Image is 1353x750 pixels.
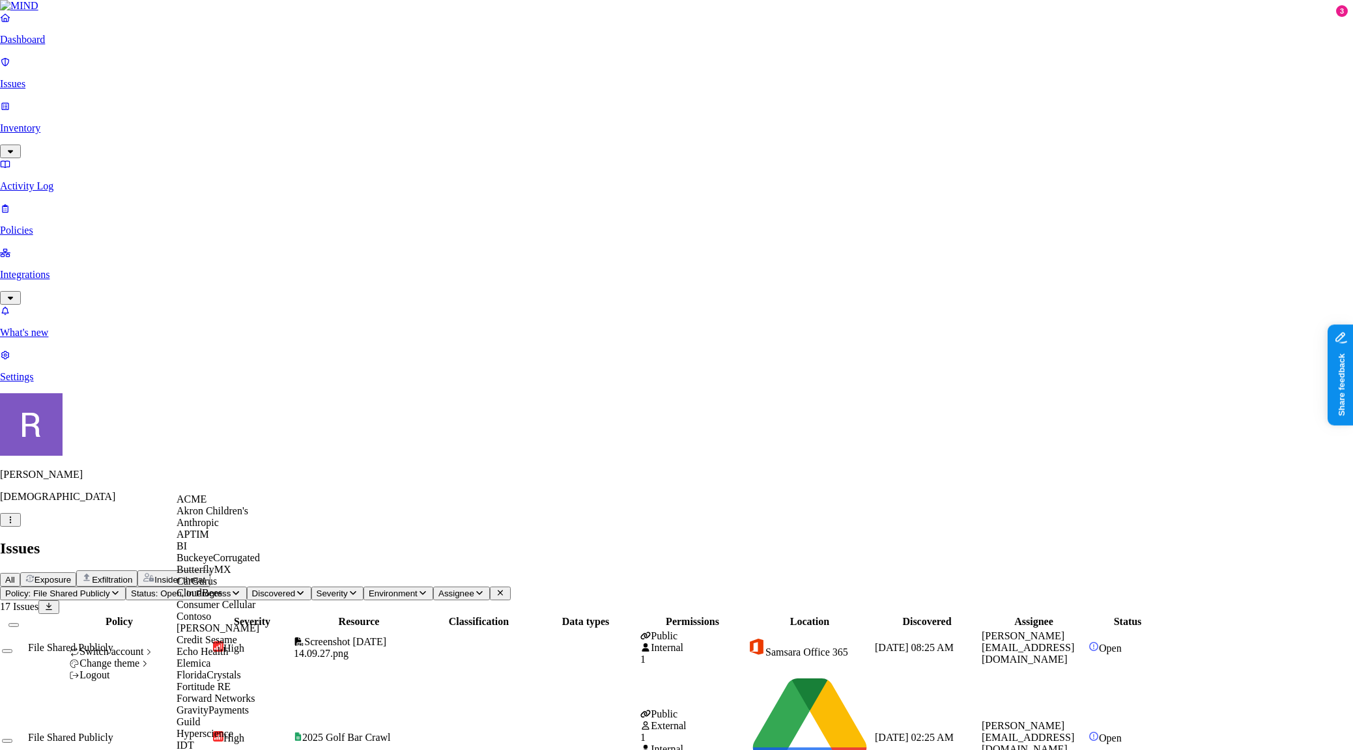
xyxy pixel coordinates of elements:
span: Switch account [79,646,143,657]
span: Change theme [79,658,139,669]
span: CloudBees [177,587,222,598]
span: Elemica [177,658,210,669]
span: Anthropic [177,517,219,528]
span: APTIM [177,529,209,540]
div: Logout [69,669,154,681]
span: Echo Health [177,646,229,657]
span: Consumer Cellular [177,599,255,610]
span: Credit Sesame [177,634,237,645]
span: ButterflyMX [177,564,231,575]
span: BI [177,540,187,551]
span: [PERSON_NAME] [177,622,259,633]
span: Guild [177,716,200,727]
span: Akron Children's [177,505,248,516]
span: Forward Networks [177,693,255,704]
span: FloridaCrystals [177,669,241,680]
span: CarGurus [177,576,217,587]
span: ACME [177,493,207,505]
span: GravityPayments [177,704,249,715]
span: Contoso [177,611,211,622]
span: Fortitude RE [177,681,231,692]
span: Hyperscience [177,728,233,739]
span: BuckeyeCorrugated [177,552,260,563]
